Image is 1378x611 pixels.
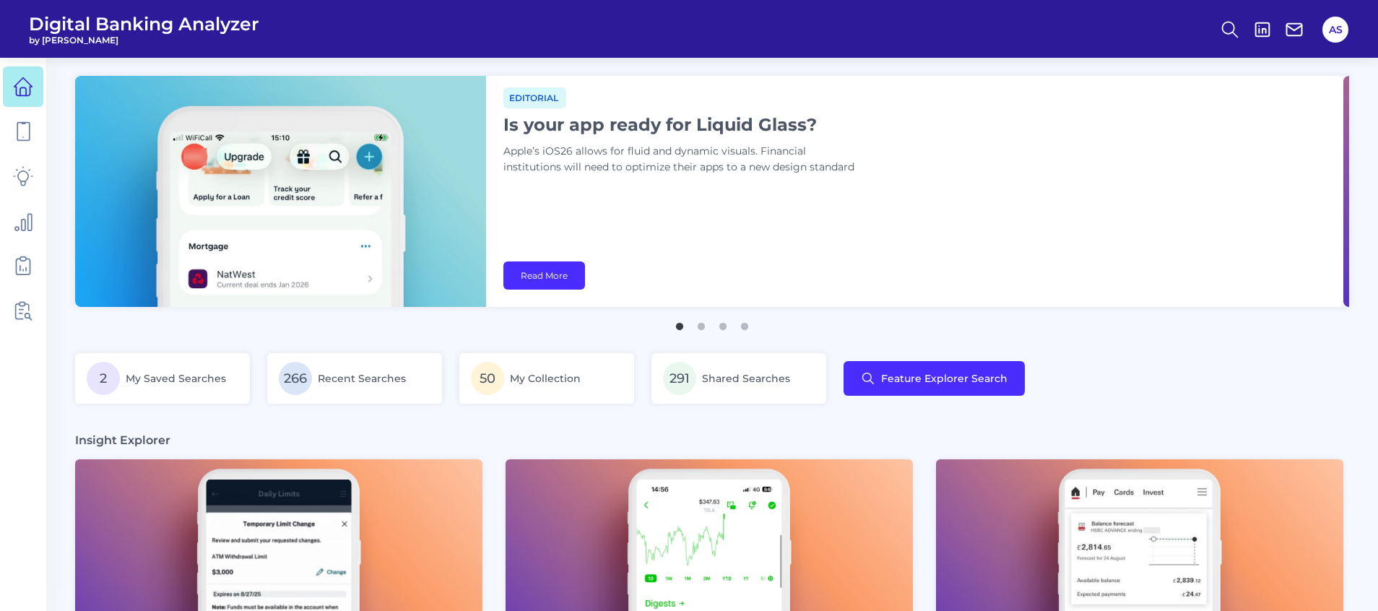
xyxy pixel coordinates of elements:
span: Digital Banking Analyzer [29,13,259,35]
a: Editorial [503,90,566,104]
span: Shared Searches [702,372,790,385]
span: Feature Explorer Search [881,373,1007,384]
span: 266 [279,362,312,395]
span: Recent Searches [318,372,406,385]
h3: Insight Explorer [75,433,170,448]
a: 266Recent Searches [267,353,442,404]
span: 2 [87,362,120,395]
button: 1 [672,316,687,330]
a: 291Shared Searches [651,353,826,404]
button: 2 [694,316,708,330]
span: Editorial [503,87,566,108]
h1: Is your app ready for Liquid Glass? [503,114,864,135]
a: 50My Collection [459,353,634,404]
button: Feature Explorer Search [844,361,1025,396]
span: My Collection [510,372,581,385]
a: 2My Saved Searches [75,353,250,404]
span: My Saved Searches [126,372,226,385]
p: Apple’s iOS26 allows for fluid and dynamic visuals. Financial institutions will need to optimize ... [503,144,864,175]
button: AS [1322,17,1348,43]
button: 4 [737,316,752,330]
a: Read More [503,261,585,290]
span: 291 [663,362,696,395]
span: 50 [471,362,504,395]
span: by [PERSON_NAME] [29,35,259,45]
button: 3 [716,316,730,330]
img: bannerImg [75,76,486,307]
